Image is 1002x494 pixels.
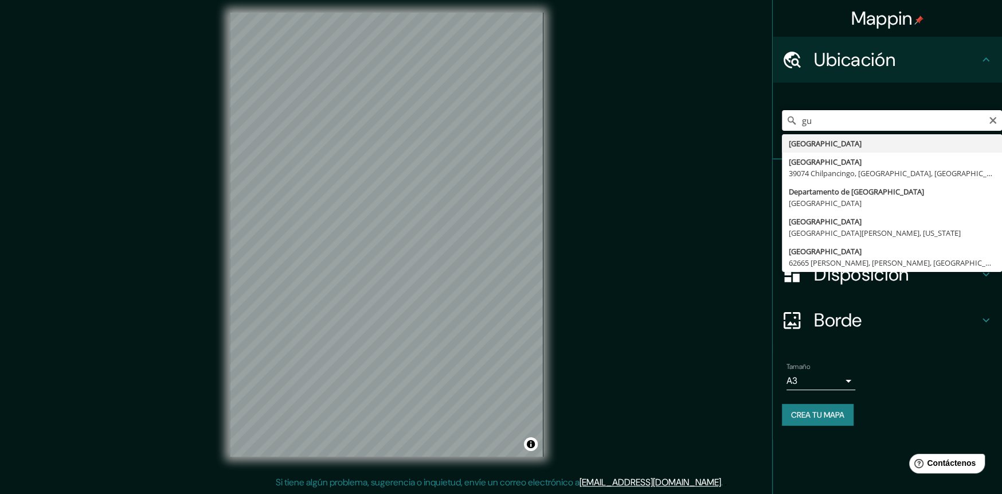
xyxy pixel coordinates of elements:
button: Activar o desactivar atribución [524,437,538,451]
canvas: Mapa [230,13,543,457]
button: Claro [988,114,997,125]
font: . [721,476,723,488]
font: Crea tu mapa [791,410,844,420]
a: [EMAIL_ADDRESS][DOMAIN_NAME] [580,476,721,488]
font: A3 [786,375,797,387]
font: Disposición [814,262,909,286]
div: Estilo [773,205,1002,251]
font: Departamento de [GEOGRAPHIC_DATA] [789,186,924,197]
div: Ubicación [773,37,1002,83]
font: [GEOGRAPHIC_DATA][PERSON_NAME], [US_STATE] [789,228,961,238]
font: . [725,476,727,488]
font: [GEOGRAPHIC_DATA] [789,246,862,256]
div: Disposición [773,251,1002,297]
font: . [723,476,725,488]
button: Crea tu mapa [782,404,854,426]
font: Borde [814,308,862,332]
font: Tamaño [786,362,810,371]
img: pin-icon.png [914,15,923,25]
font: [GEOGRAPHIC_DATA] [789,138,862,149]
font: Ubicación [814,48,895,72]
div: A3 [786,372,855,390]
font: [GEOGRAPHIC_DATA] [789,157,862,167]
iframe: Lanzador de widgets de ayuda [900,449,989,481]
input: Elige tu ciudad o zona [782,110,1002,131]
font: Mappin [851,6,913,30]
font: Si tiene algún problema, sugerencia o inquietud, envíe un correo electrónico a [276,476,580,488]
div: Borde [773,297,1002,343]
font: [GEOGRAPHIC_DATA] [789,198,862,208]
div: Patas [773,160,1002,205]
font: [GEOGRAPHIC_DATA] [789,216,862,227]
